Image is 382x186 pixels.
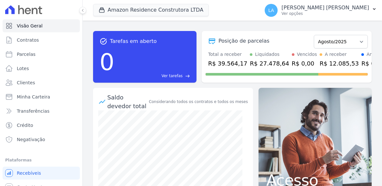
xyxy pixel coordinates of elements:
[281,11,369,16] p: Ver opções
[297,51,317,58] div: Vencidos
[3,76,80,89] a: Clientes
[260,1,382,19] button: LA [PERSON_NAME] [PERSON_NAME] Ver opções
[149,99,248,105] div: Considerando todos os contratos e todos os meses
[3,48,80,61] a: Parcelas
[208,51,247,58] div: Total a receber
[117,73,190,79] a: Ver tarefas east
[107,93,148,110] div: Saldo devedor total
[17,94,50,100] span: Minha Carteira
[17,108,49,114] span: Transferências
[218,37,270,45] div: Posição de parcelas
[100,37,107,45] span: task_alt
[320,59,359,68] div: R$ 12.085,53
[250,59,289,68] div: R$ 27.478,64
[17,122,33,129] span: Crédito
[292,59,317,68] div: R$ 0,00
[17,65,29,72] span: Lotes
[268,8,274,13] span: LA
[17,79,35,86] span: Clientes
[17,37,39,43] span: Contratos
[110,37,157,45] span: Tarefas em aberto
[100,45,114,79] div: 0
[3,167,80,180] a: Recebíveis
[255,51,280,58] div: Liquidados
[5,156,77,164] div: Plataformas
[325,51,347,58] div: A receber
[3,90,80,103] a: Minha Carteira
[185,74,190,78] span: east
[17,136,45,143] span: Negativação
[3,133,80,146] a: Negativação
[17,51,36,57] span: Parcelas
[93,4,209,16] button: Amazon Residence Construtora LTDA
[17,23,43,29] span: Visão Geral
[281,5,369,11] p: [PERSON_NAME] [PERSON_NAME]
[3,105,80,118] a: Transferências
[162,73,183,79] span: Ver tarefas
[3,19,80,32] a: Visão Geral
[17,170,41,176] span: Recebíveis
[3,62,80,75] a: Lotes
[3,34,80,46] a: Contratos
[3,119,80,132] a: Crédito
[208,59,247,68] div: R$ 39.564,17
